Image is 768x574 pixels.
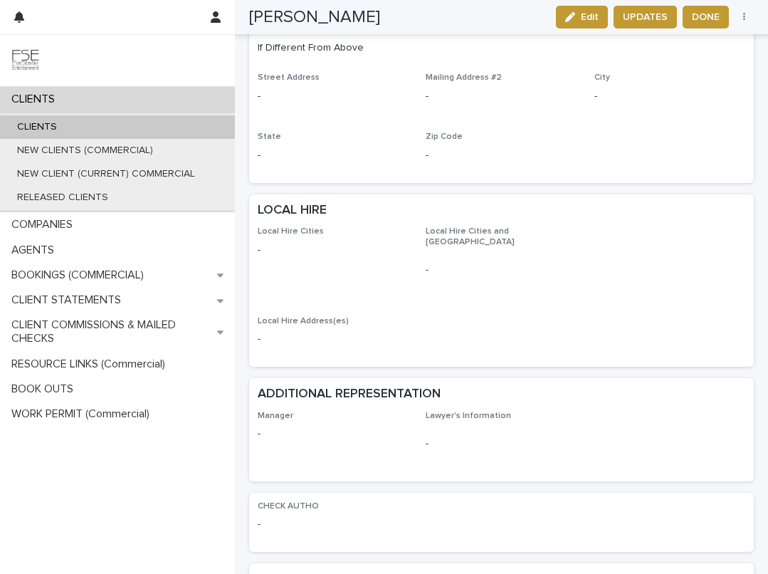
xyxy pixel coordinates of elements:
[614,6,677,28] button: UPDATES
[581,12,599,22] span: Edit
[6,121,68,133] p: CLIENTS
[594,89,745,104] p: -
[258,203,327,219] h2: LOCAL HIRE
[594,73,610,82] span: City
[6,218,84,231] p: COMPANIES
[623,10,668,24] span: UPDATES
[258,502,319,511] span: CHECK AUTHO
[258,517,409,532] p: -
[6,192,120,204] p: RELEASED CLIENTS
[6,407,161,421] p: WORK PERMIT (Commercial)
[6,293,132,307] p: CLIENT STATEMENTS
[6,93,66,106] p: CLIENTS
[556,6,608,28] button: Edit
[426,89,577,104] p: -
[258,148,409,163] p: -
[258,89,409,104] p: -
[6,168,206,180] p: NEW CLIENT (CURRENT) COMMERCIAL
[692,10,720,24] span: DONE
[258,317,349,325] span: Local Hire Address(es)
[11,46,40,75] img: 9JgRvJ3ETPGCJDhvPVA5
[426,227,515,246] span: Local Hire Cities and [GEOGRAPHIC_DATA]
[6,382,85,396] p: BOOK OUTS
[426,148,577,163] p: -
[426,263,577,278] p: -
[258,227,324,236] span: Local Hire Cities
[426,132,463,141] span: Zip Code
[258,243,409,258] p: -
[6,358,177,371] p: RESOURCE LINKS (Commercial)
[258,73,320,82] span: Street Address
[249,7,380,28] h2: [PERSON_NAME]
[6,145,164,157] p: NEW CLIENTS (COMMERCIAL)
[426,73,502,82] span: Mailing Address #2
[6,268,155,282] p: BOOKINGS (COMMERCIAL)
[258,332,745,347] p: -
[258,387,441,402] h2: ADDITIONAL REPRESENTATION
[683,6,729,28] button: DONE
[6,244,65,257] p: AGENTS
[258,412,293,420] span: Manager
[6,318,217,345] p: CLIENT COMMISSIONS & MAILED CHECKS
[258,41,740,54] p: If Different From Above
[426,437,577,452] p: -
[258,427,409,442] p: -
[258,132,281,141] span: State
[426,412,511,420] span: Lawyer's Information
